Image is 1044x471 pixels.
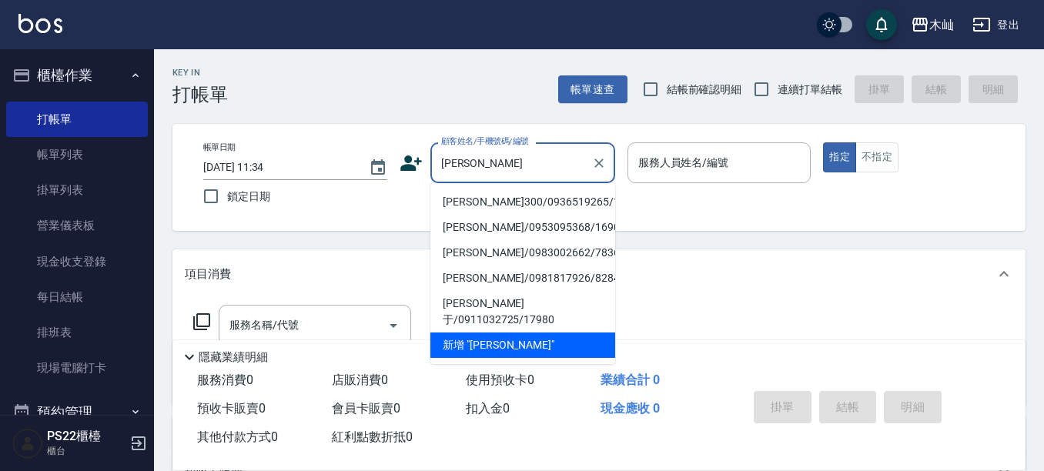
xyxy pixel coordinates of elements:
[12,428,43,459] img: Person
[332,401,400,416] span: 會員卡販賣 0
[203,155,353,180] input: YYYY/MM/DD hh:mm
[360,149,397,186] button: Choose date, selected date is 2025-08-23
[6,172,148,208] a: 掛單列表
[6,279,148,315] a: 每日結帳
[430,266,615,291] li: [PERSON_NAME]/0981817926/8284
[6,208,148,243] a: 營業儀表板
[6,102,148,137] a: 打帳單
[172,84,228,105] h3: 打帳單
[47,444,125,458] p: 櫃台
[18,14,62,33] img: Logo
[332,429,413,444] span: 紅利點數折抵 0
[558,75,627,104] button: 帳單速查
[778,82,842,98] span: 連續打單結帳
[6,350,148,386] a: 現場電腦打卡
[197,429,278,444] span: 其他付款方式 0
[667,82,742,98] span: 結帳前確認明細
[47,429,125,444] h5: PS22櫃檯
[172,68,228,78] h2: Key In
[866,9,897,40] button: save
[966,11,1026,39] button: 登出
[601,401,660,416] span: 現金應收 0
[6,55,148,95] button: 櫃檯作業
[430,215,615,240] li: [PERSON_NAME]/0953095368/16902
[197,401,266,416] span: 預收卡販賣 0
[6,392,148,433] button: 預約管理
[430,332,615,358] li: 新增 "[PERSON_NAME]"
[197,372,253,387] span: 服務消費 0
[855,142,898,172] button: 不指定
[466,401,510,416] span: 扣入金 0
[185,266,231,282] p: 項目消費
[203,142,236,153] label: 帳單日期
[430,189,615,215] li: [PERSON_NAME]300/0936519265/11486
[6,244,148,279] a: 現金收支登錄
[172,249,1026,299] div: 項目消費
[929,15,954,35] div: 木屾
[466,372,534,387] span: 使用預收卡 0
[381,313,406,338] button: Open
[823,142,856,172] button: 指定
[199,349,268,366] p: 隱藏業績明細
[6,315,148,350] a: 排班表
[430,240,615,266] li: [PERSON_NAME]/0983002662/7836
[6,137,148,172] a: 帳單列表
[601,372,660,387] span: 業績合計 0
[430,291,615,332] li: [PERSON_NAME]于/0911032725/17980
[588,152,610,174] button: Clear
[441,135,529,147] label: 顧客姓名/手機號碼/編號
[332,372,388,387] span: 店販消費 0
[905,9,960,41] button: 木屾
[227,189,270,205] span: 鎖定日期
